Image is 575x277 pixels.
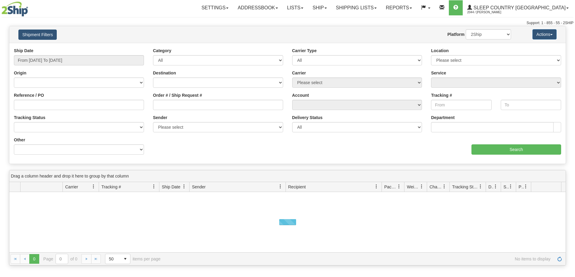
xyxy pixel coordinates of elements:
span: Page sizes drop down [105,254,130,264]
a: Charge filter column settings [439,181,449,192]
a: Sender filter column settings [275,181,286,192]
label: Platform [447,31,465,37]
span: Ship Date [162,184,180,190]
span: Carrier [65,184,78,190]
button: Actions [532,29,557,39]
label: Tracking Status [14,115,45,121]
span: Charge [430,184,442,190]
input: Search [471,144,561,155]
label: Tracking # [431,92,452,98]
label: Ship Date [14,48,34,54]
span: Recipient [288,184,306,190]
label: Reference / PO [14,92,44,98]
label: Account [292,92,309,98]
span: select [120,254,130,264]
a: Delivery Status filter column settings [490,181,501,192]
label: Category [153,48,171,54]
label: Order # / Ship Request # [153,92,202,98]
a: Tracking # filter column settings [149,181,159,192]
a: Settings [197,0,233,15]
label: Origin [14,70,26,76]
label: Location [431,48,449,54]
a: Carrier filter column settings [88,181,99,192]
span: Page 0 [29,254,39,264]
a: Ship [308,0,331,15]
label: Carrier Type [292,48,317,54]
div: Support: 1 - 855 - 55 - 2SHIP [2,20,573,26]
label: Carrier [292,70,306,76]
a: Tracking Status filter column settings [475,181,486,192]
img: logo2044.jpg [2,2,28,17]
label: Other [14,137,25,143]
a: Lists [283,0,308,15]
a: Packages filter column settings [394,181,404,192]
div: grid grouping header [9,170,566,182]
input: To [501,100,561,110]
a: Weight filter column settings [417,181,427,192]
label: Service [431,70,446,76]
label: Sender [153,115,167,121]
label: Delivery Status [292,115,323,121]
span: Packages [384,184,397,190]
span: 50 [109,256,117,262]
span: Tracking Status [452,184,478,190]
a: Refresh [555,254,564,264]
span: No items to display [169,257,551,261]
a: Recipient filter column settings [371,181,382,192]
label: Department [431,115,455,121]
a: Ship Date filter column settings [179,181,189,192]
span: Weight [407,184,420,190]
span: 2044 / [PERSON_NAME] [467,9,513,15]
span: Page of 0 [43,254,78,264]
a: Addressbook [233,0,283,15]
span: Pickup Status [519,184,524,190]
input: From [431,100,491,110]
span: items per page [105,254,161,264]
span: Delivery Status [488,184,494,190]
span: Sleep Country [GEOGRAPHIC_DATA] [472,5,566,10]
span: Shipment Issues [503,184,509,190]
label: Destination [153,70,176,76]
a: Shipment Issues filter column settings [506,181,516,192]
span: Tracking # [101,184,121,190]
span: Sender [192,184,206,190]
button: Shipment Filters [18,30,57,40]
a: Shipping lists [331,0,381,15]
a: Pickup Status filter column settings [521,181,531,192]
a: Reports [381,0,417,15]
a: Sleep Country [GEOGRAPHIC_DATA] 2044 / [PERSON_NAME] [463,0,573,15]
